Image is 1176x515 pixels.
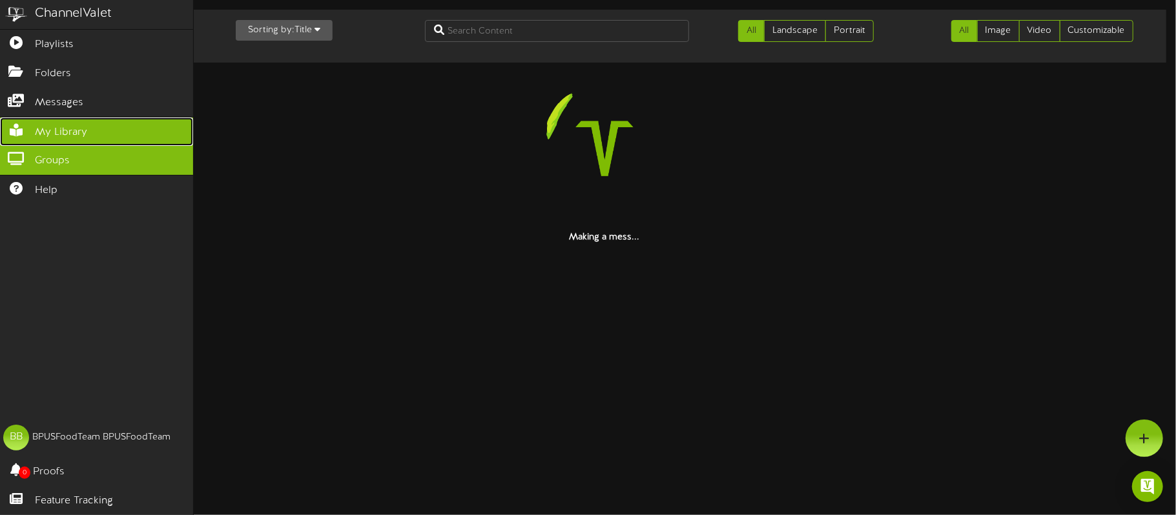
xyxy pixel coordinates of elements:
[1019,20,1060,42] a: Video
[35,66,71,81] span: Folders
[35,183,57,198] span: Help
[35,37,74,52] span: Playlists
[19,467,30,479] span: 0
[825,20,874,42] a: Portrait
[1132,471,1163,502] div: Open Intercom Messenger
[32,431,170,444] div: BPUSFoodTeam BPUSFoodTeam
[425,20,689,42] input: Search Content
[951,20,978,42] a: All
[35,5,112,23] div: ChannelValet
[35,494,113,509] span: Feature Tracking
[738,20,765,42] a: All
[3,425,29,450] div: BB
[1060,20,1133,42] a: Customizable
[35,125,87,140] span: My Library
[35,154,70,168] span: Groups
[35,96,83,110] span: Messages
[33,465,65,480] span: Proofs
[569,232,639,242] strong: Making a mess...
[522,66,687,231] img: loading-spinner-3.png
[977,20,1020,42] a: Image
[236,20,333,41] button: Sorting by:Title
[764,20,826,42] a: Landscape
